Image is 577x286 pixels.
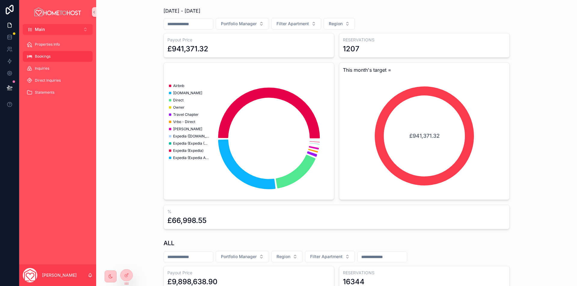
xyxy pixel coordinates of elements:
a: Bookings [23,51,93,62]
div: £941,371.32 [167,44,208,54]
span: Portfolio Manager [221,254,257,260]
div: chart [167,81,330,196]
span: Inquiries [35,66,49,71]
button: Select Button [305,251,355,262]
button: Select Button [23,24,93,35]
span: Main [35,26,45,32]
h3: RESERVATIONS [343,37,506,43]
button: Select Button [216,251,269,262]
div: scrollable content [19,35,96,106]
button: Select Button [324,18,355,29]
span: Properties Info [35,42,60,47]
span: Expedia (Expedia (Expedia [173,141,209,146]
span: [DATE] - [DATE] [163,7,200,14]
h1: ALL [163,239,174,247]
span: Bookings [35,54,50,59]
button: Select Button [271,251,303,262]
h3: Payout Price [167,37,330,43]
span: Expedia (Expedia) [173,148,203,153]
span: Region [329,21,343,27]
span: £941,371.32 [409,132,440,140]
h3: RESERVATIONS [343,270,506,276]
a: Properties Info [23,39,93,50]
div: 1207 [343,44,359,54]
span: Owner [173,105,185,110]
span: Region [276,254,290,260]
span: Filter Apartment [310,254,343,260]
button: Select Button [271,18,321,29]
span: Statements [35,90,54,95]
span: [DOMAIN_NAME] [173,91,202,95]
span: Direct [173,98,184,103]
div: £66,998.55 [167,216,206,225]
span: This month's target = [343,66,506,74]
span: Expedia ([DOMAIN_NAME]) [173,134,209,139]
span: Portfolio Manager [221,21,257,27]
a: Direct Inquiries [23,75,93,86]
button: Select Button [216,18,269,29]
a: Inquiries [23,63,93,74]
h3: Payout Price [167,270,330,276]
h3: % [167,209,506,215]
span: Expedia (Expedia Affiliat [173,155,209,160]
p: [PERSON_NAME] [42,272,77,278]
img: App logo [33,7,82,17]
span: Airbnb [173,83,184,88]
span: Direct Inquiries [35,78,61,83]
span: Filter Apartment [276,21,309,27]
a: Statements [23,87,93,98]
span: [PERSON_NAME] [173,127,202,131]
span: Travel Chapter [173,112,199,117]
span: Vrbo - Direct [173,119,195,124]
